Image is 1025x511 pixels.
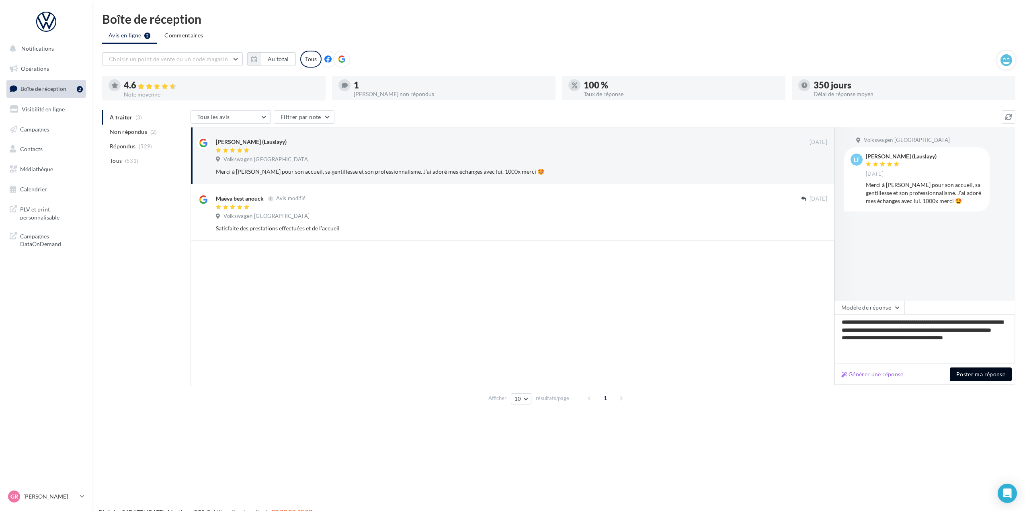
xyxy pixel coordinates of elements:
[536,394,569,402] span: résultats/page
[197,113,230,120] span: Tous les avis
[5,228,88,251] a: Campagnes DataOnDemand
[599,392,612,404] span: 1
[223,213,310,220] span: Volkswagen [GEOGRAPHIC_DATA]
[164,31,203,39] span: Commentaires
[125,158,139,164] span: (531)
[223,156,310,163] span: Volkswagen [GEOGRAPHIC_DATA]
[866,170,884,178] span: [DATE]
[216,168,775,176] div: Merci à [PERSON_NAME] pour son accueil, sa gentillesse et son professionnalisme. J’ai adoré mes é...
[20,186,47,193] span: Calendrier
[20,125,49,132] span: Campagnes
[511,393,531,404] button: 10
[834,301,904,314] button: Modèle de réponse
[854,156,860,164] span: LF
[191,110,271,124] button: Tous les avis
[102,52,243,66] button: Choisir un point de vente ou un code magasin
[274,110,334,124] button: Filtrer par note
[950,367,1012,381] button: Poster ma réponse
[838,369,907,379] button: Générer une réponse
[5,141,88,158] a: Contacts
[110,128,147,136] span: Non répondus
[300,51,322,68] div: Tous
[20,85,66,92] span: Boîte de réception
[354,81,549,90] div: 1
[261,52,296,66] button: Au total
[77,86,83,92] div: 2
[216,195,264,203] div: Maëva best anouck
[22,106,65,113] span: Visibilité en ligne
[5,121,88,138] a: Campagnes
[866,154,937,159] div: [PERSON_NAME] (Lauslayy)
[5,80,88,97] a: Boîte de réception2
[584,81,779,90] div: 100 %
[20,146,43,152] span: Contacts
[866,181,983,205] div: Merci à [PERSON_NAME] pour son accueil, sa gentillesse et son professionnalisme. J’ai adoré mes é...
[20,204,83,221] span: PLV et print personnalisable
[216,224,775,232] div: Satisfaite des prestations effectuées et de l’accueil
[10,493,18,501] span: Gr
[810,195,827,203] span: [DATE]
[110,157,122,165] span: Tous
[354,91,549,97] div: [PERSON_NAME] non répondus
[276,195,305,202] span: Avis modifié
[5,181,88,198] a: Calendrier
[584,91,779,97] div: Taux de réponse
[247,52,296,66] button: Au total
[21,45,54,52] span: Notifications
[20,231,83,248] span: Campagnes DataOnDemand
[109,55,228,62] span: Choisir un point de vente ou un code magasin
[20,166,53,172] span: Médiathèque
[110,142,136,150] span: Répondus
[124,92,319,97] div: Note moyenne
[102,13,1015,25] div: Boîte de réception
[124,81,319,90] div: 4.6
[5,60,88,77] a: Opérations
[814,91,1009,97] div: Délai de réponse moyen
[5,101,88,118] a: Visibilité en ligne
[216,138,287,146] div: [PERSON_NAME] (Lauslayy)
[864,137,950,144] span: Volkswagen [GEOGRAPHIC_DATA]
[21,65,49,72] span: Opérations
[488,394,506,402] span: Afficher
[814,81,1009,90] div: 350 jours
[998,484,1017,503] div: Open Intercom Messenger
[515,396,521,402] span: 10
[150,129,157,135] span: (2)
[5,161,88,178] a: Médiathèque
[6,489,86,504] a: Gr [PERSON_NAME]
[5,201,88,224] a: PLV et print personnalisable
[5,40,84,57] button: Notifications
[139,143,152,150] span: (529)
[23,493,77,501] p: [PERSON_NAME]
[810,139,827,146] span: [DATE]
